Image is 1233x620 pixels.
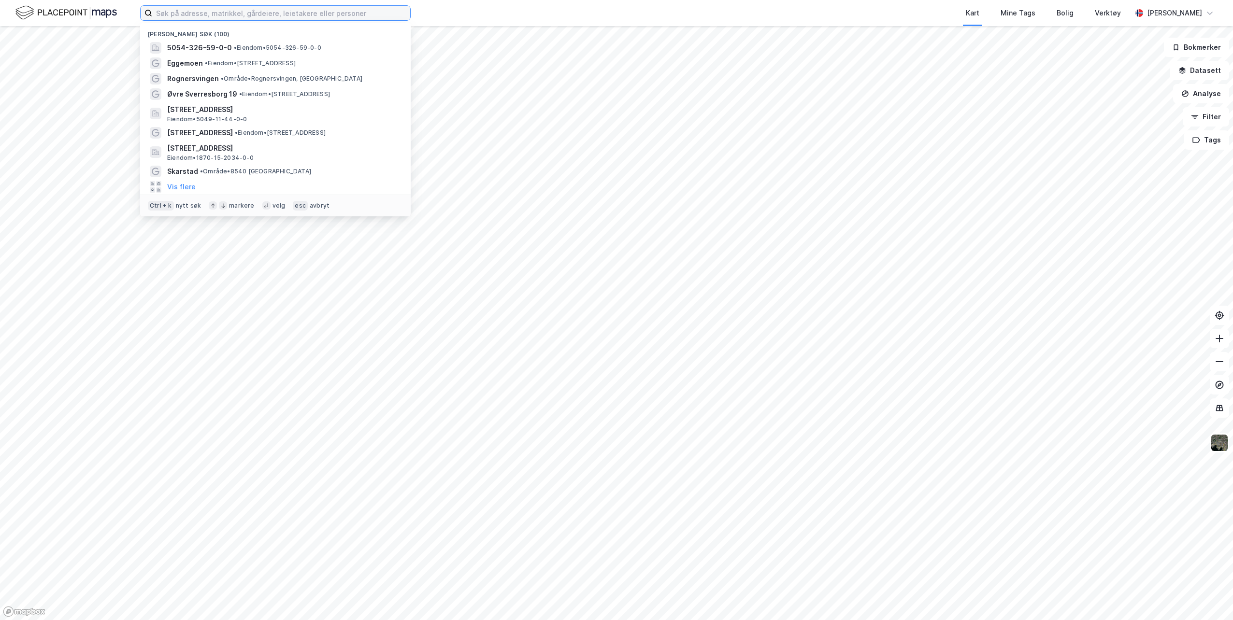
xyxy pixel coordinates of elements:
[1057,7,1074,19] div: Bolig
[140,23,411,40] div: [PERSON_NAME] søk (100)
[15,4,117,21] img: logo.f888ab2527a4732fd821a326f86c7f29.svg
[167,73,219,85] span: Rognersvingen
[167,154,254,162] span: Eiendom • 1870-15-2034-0-0
[167,104,399,115] span: [STREET_ADDRESS]
[167,181,196,193] button: Vis flere
[167,127,233,139] span: [STREET_ADDRESS]
[1001,7,1035,19] div: Mine Tags
[1095,7,1121,19] div: Verktøy
[176,202,201,210] div: nytt søk
[148,201,174,211] div: Ctrl + k
[234,44,237,51] span: •
[167,57,203,69] span: Eggemoen
[235,129,238,136] span: •
[167,42,232,54] span: 5054-326-59-0-0
[205,59,208,67] span: •
[293,201,308,211] div: esc
[167,166,198,177] span: Skarstad
[200,168,203,175] span: •
[221,75,362,83] span: Område • Rognersvingen, [GEOGRAPHIC_DATA]
[1147,7,1202,19] div: [PERSON_NAME]
[167,88,237,100] span: Øvre Sverresborg 19
[1185,574,1233,620] iframe: Chat Widget
[200,168,311,175] span: Område • 8540 [GEOGRAPHIC_DATA]
[221,75,224,82] span: •
[272,202,286,210] div: velg
[167,115,247,123] span: Eiendom • 5049-11-44-0-0
[234,44,321,52] span: Eiendom • 5054-326-59-0-0
[229,202,254,210] div: markere
[205,59,296,67] span: Eiendom • [STREET_ADDRESS]
[239,90,330,98] span: Eiendom • [STREET_ADDRESS]
[239,90,242,98] span: •
[235,129,326,137] span: Eiendom • [STREET_ADDRESS]
[310,202,330,210] div: avbryt
[966,7,979,19] div: Kart
[152,6,410,20] input: Søk på adresse, matrikkel, gårdeiere, leietakere eller personer
[167,142,399,154] span: [STREET_ADDRESS]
